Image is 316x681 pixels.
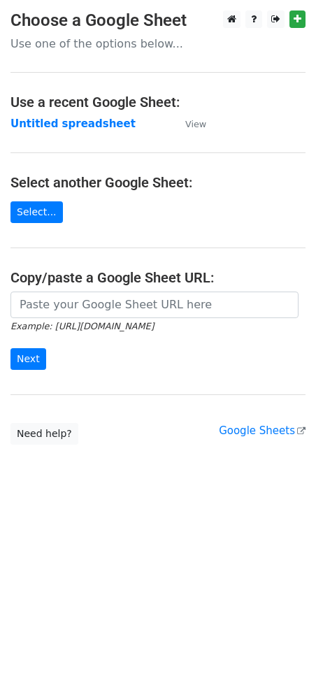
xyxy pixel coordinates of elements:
small: Example: [URL][DOMAIN_NAME] [10,321,154,331]
h4: Use a recent Google Sheet: [10,94,306,110]
small: View [185,119,206,129]
input: Paste your Google Sheet URL here [10,292,299,318]
iframe: Chat Widget [246,614,316,681]
a: Untitled spreadsheet [10,117,136,130]
a: Select... [10,201,63,223]
a: Need help? [10,423,78,445]
a: View [171,117,206,130]
p: Use one of the options below... [10,36,306,51]
h4: Select another Google Sheet: [10,174,306,191]
input: Next [10,348,46,370]
h3: Choose a Google Sheet [10,10,306,31]
a: Google Sheets [219,424,306,437]
h4: Copy/paste a Google Sheet URL: [10,269,306,286]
